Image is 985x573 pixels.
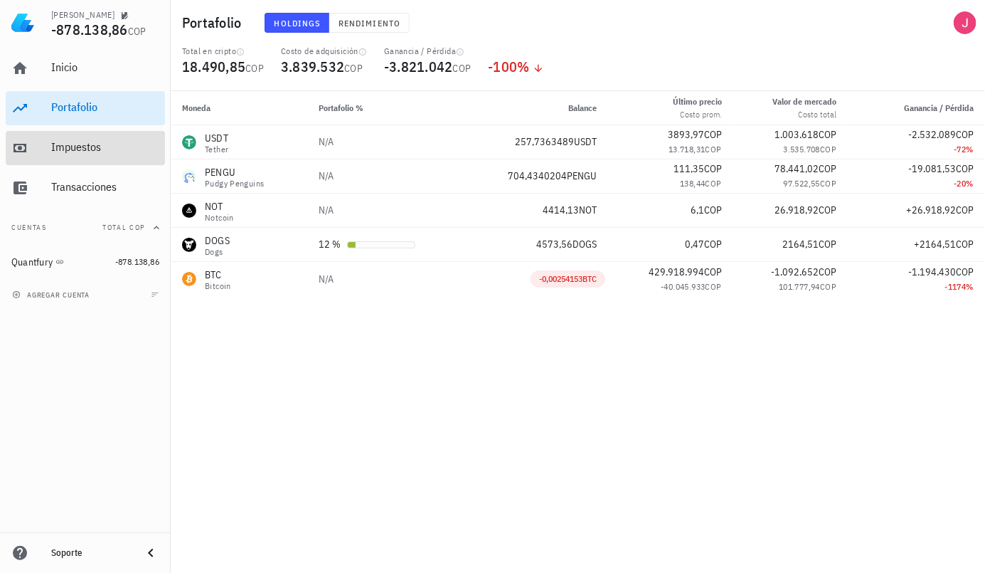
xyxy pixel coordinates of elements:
span: 26.918,92 [774,204,819,216]
span: 138,44 [680,178,705,189]
th: Portafolio %: Sin ordenar. Pulse para ordenar de forma ascendente. [307,91,463,125]
div: -20 [859,177,974,191]
div: Portafolio [51,100,159,114]
img: LedgiFi [11,11,34,34]
span: COP [956,238,974,251]
div: -100 [488,60,544,74]
span: 18.490,85 [182,57,245,76]
a: Quantfury -878.138,86 [6,245,165,279]
span: NOT [579,204,597,216]
span: 0,47 [685,238,704,251]
div: 12 % [319,237,341,252]
a: Impuestos [6,131,165,165]
span: COP [819,266,836,278]
span: -0,00254153 [539,273,582,284]
span: -40.045.933 [661,281,705,292]
div: Valor de mercado [772,95,836,108]
span: COP [453,62,472,75]
span: -1.194.430 [908,266,956,278]
span: % [517,57,529,76]
span: 704,4340204 [508,169,567,182]
span: 4414,13 [543,204,579,216]
span: 6,1 [691,204,704,216]
div: avatar [954,11,976,34]
span: 3893,97 [668,128,704,141]
div: Total en cripto [182,46,264,57]
button: Rendimiento [329,13,410,33]
span: 78.441,02 [774,162,819,175]
span: -2.532.089 [908,128,956,141]
span: COP [704,238,722,251]
span: % [967,144,974,154]
span: 101.777,94 [779,281,820,292]
span: +2164,51 [914,238,956,251]
span: COP [820,178,836,189]
span: COP [344,62,363,75]
span: 111,35 [673,162,704,175]
div: Bitcoin [205,282,231,290]
span: BTC [582,273,597,284]
span: -19.081,53 [908,162,956,175]
span: COP [245,62,264,75]
span: COP [128,25,147,38]
div: Costo de adquisición [281,46,367,57]
div: Costo total [772,108,836,121]
span: 1.003.618 [774,128,819,141]
div: Último precio [673,95,722,108]
div: DOGS [205,233,230,248]
span: COP [819,128,836,141]
span: N/A [319,204,334,216]
div: Inicio [51,61,159,74]
div: Costo prom. [673,108,722,121]
span: DOGS [573,238,597,251]
span: PENGU [567,169,597,182]
span: -878.138,86 [115,256,159,267]
span: COP [820,144,836,154]
span: N/A [319,135,334,148]
span: COP [704,162,722,175]
a: Portafolio [6,91,165,125]
button: agregar cuenta [9,288,96,302]
div: Quantfury [11,256,53,268]
span: 4573,56 [536,238,573,251]
button: Holdings [265,13,330,33]
span: +26.918,92 [906,204,956,216]
th: Moneda [171,91,307,125]
span: COP [704,128,722,141]
div: Tether [205,145,228,154]
div: BTC [205,268,231,282]
button: CuentasTotal COP [6,211,165,245]
span: 429.918.994 [649,266,704,278]
div: NOT-icon [182,204,196,218]
span: % [967,178,974,189]
span: COP [706,178,722,189]
span: -3.821.042 [384,57,453,76]
span: N/A [319,169,334,182]
span: -878.138,86 [51,20,128,39]
div: Pudgy Penguins [205,179,265,188]
div: DOGS-icon [182,238,196,252]
span: COP [956,162,974,175]
span: COP [956,204,974,216]
span: % [967,281,974,292]
span: USDT [574,135,597,148]
div: NOT [205,199,234,214]
a: Inicio [6,51,165,85]
a: Transacciones [6,171,165,205]
div: -72 [859,142,974,157]
span: Ganancia / Pérdida [904,102,974,113]
div: -1174 [859,280,974,294]
span: Holdings [274,18,321,28]
span: 3.535.708 [784,144,821,154]
span: 257,7363489 [515,135,574,148]
span: COP [706,281,722,292]
span: Portafolio % [319,102,363,113]
span: Total COP [102,223,145,232]
span: COP [819,162,836,175]
span: 2164,51 [782,238,819,251]
div: BTC-icon [182,272,196,286]
div: Impuestos [51,140,159,154]
span: COP [819,204,836,216]
span: Rendimiento [338,18,400,28]
div: PENGU-icon [182,169,196,184]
